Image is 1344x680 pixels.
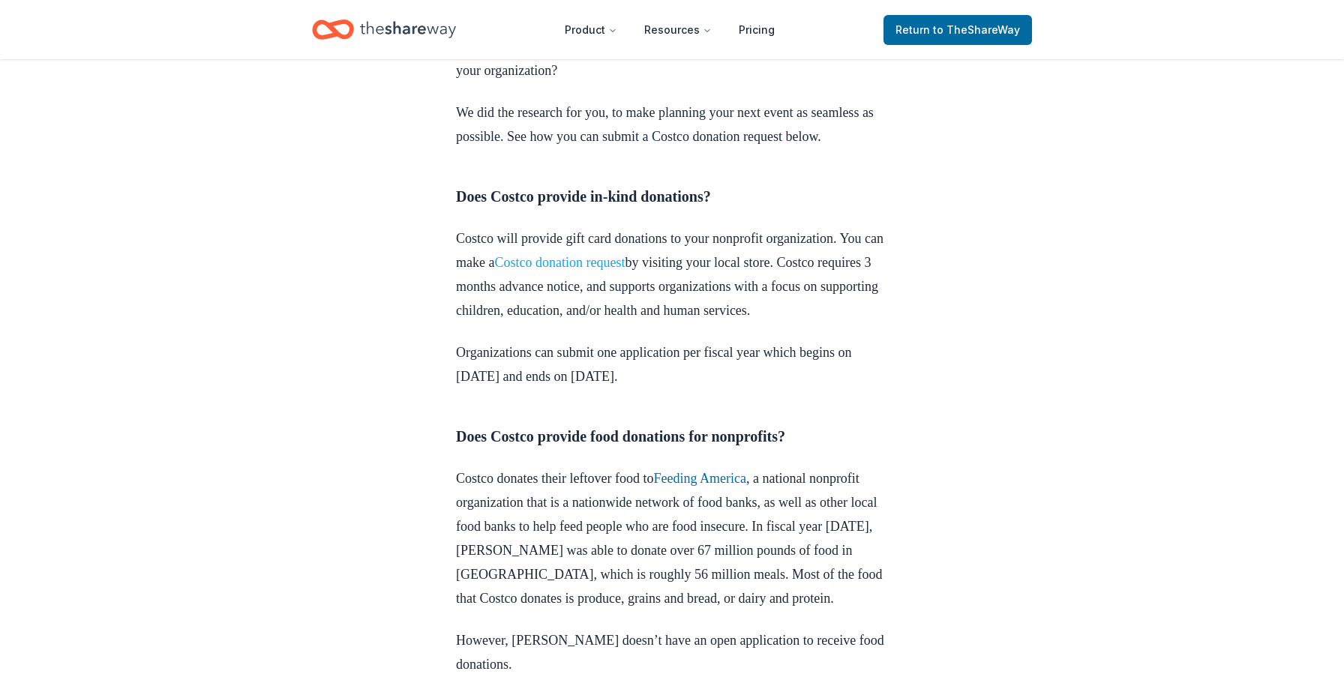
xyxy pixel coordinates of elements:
[933,23,1020,36] span: to TheShareWay
[456,466,888,610] p: Costco donates their leftover food to , a national nonprofit organization that is a nationwide ne...
[456,226,888,322] p: Costco will provide gift card donations to your nonprofit organization. You can make a by visitin...
[312,12,456,47] a: Home
[727,15,787,45] a: Pricing
[895,21,1020,39] span: Return
[632,15,724,45] button: Resources
[494,255,625,270] a: Costco donation request
[653,471,745,486] a: Feeding America
[456,340,888,388] p: Organizations can submit one application per fiscal year which begins on [DATE] and ends on [DATE].
[456,424,888,448] h3: Does Costco provide food donations for nonprofits?
[456,184,888,208] h3: Does Costco provide in-kind donations?
[456,100,888,148] p: We did the research for you, to make planning your next event as seamless as possible. See how yo...
[553,12,787,47] nav: Main
[456,628,888,676] p: However, [PERSON_NAME] doesn’t have an open application to receive food donations.
[553,15,629,45] button: Product
[883,15,1032,45] a: Returnto TheShareWay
